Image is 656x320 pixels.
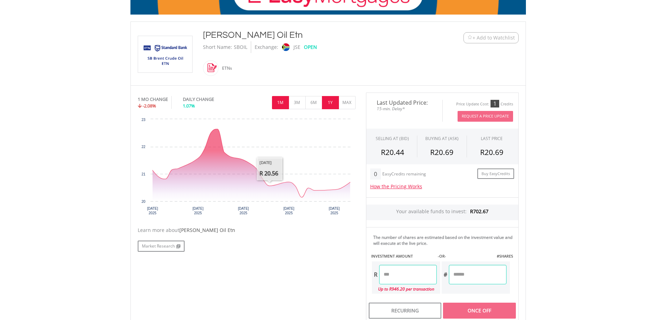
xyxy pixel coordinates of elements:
[472,34,515,41] span: + Add to Watchlist
[425,136,459,141] span: BUYING AT (ASK)
[283,207,294,215] text: [DATE] 2025
[339,96,356,109] button: MAX
[138,227,356,234] div: Learn more about
[183,103,195,109] span: 1.07%
[138,241,185,252] a: Market Research
[322,96,339,109] button: 1Y
[442,265,449,284] div: #
[456,102,489,107] div: Price Update Cost:
[372,284,437,294] div: Up to R946.20 per transaction
[382,172,426,178] div: EasyCredits remaining
[480,147,503,157] span: R20.69
[282,43,289,51] img: jse.png
[372,100,437,105] span: Last Updated Price:
[304,41,317,53] div: OPEN
[458,111,513,122] button: Request A Price Update
[183,96,237,103] div: DAILY CHANGE
[141,172,145,176] text: 21
[376,136,409,141] div: SELLING AT (BID)
[147,207,158,215] text: [DATE] 2025
[430,147,453,157] span: R20.69
[369,303,441,319] div: Recurring
[366,205,518,220] div: Your available funds to invest:
[477,168,514,179] a: Buy EasyCredits
[289,96,306,109] button: 3M
[373,234,516,246] div: The number of shares are estimated based on the investment value and will execute at the live price.
[255,41,278,53] div: Exchange:
[141,145,145,149] text: 22
[329,207,340,215] text: [DATE] 2025
[370,183,422,190] a: How the Pricing Works
[372,105,437,112] span: 15-min. Delay*
[139,36,191,72] img: EQU.ZA.SBOIL.png
[219,60,232,77] div: ETNs
[481,136,503,141] div: LAST PRICE
[272,96,289,109] button: 1M
[372,265,379,284] div: R
[370,168,381,180] div: 0
[293,41,300,53] div: JSE
[497,253,513,259] label: #SHARES
[179,227,235,233] span: [PERSON_NAME] Oil Etn
[234,41,247,53] div: SBOIL
[138,116,356,220] div: Chart. Highcharts interactive chart.
[443,303,516,319] div: Once Off
[467,35,472,40] img: Watchlist
[203,41,232,53] div: Short Name:
[138,96,168,103] div: 1 MO CHANGE
[305,96,322,109] button: 6M
[381,147,404,157] span: R20.44
[138,116,356,220] svg: Interactive chart
[203,29,421,41] div: [PERSON_NAME] Oil Etn
[141,200,145,204] text: 20
[143,103,156,109] span: -2.08%
[141,118,145,122] text: 23
[501,102,513,107] div: Credits
[371,253,413,259] label: INVESTMENT AMOUNT
[463,32,519,43] button: Watchlist + Add to Watchlist
[192,207,203,215] text: [DATE] 2025
[438,253,446,259] label: -OR-
[491,100,499,107] div: 1
[470,208,488,215] span: R702.67
[238,207,249,215] text: [DATE] 2025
